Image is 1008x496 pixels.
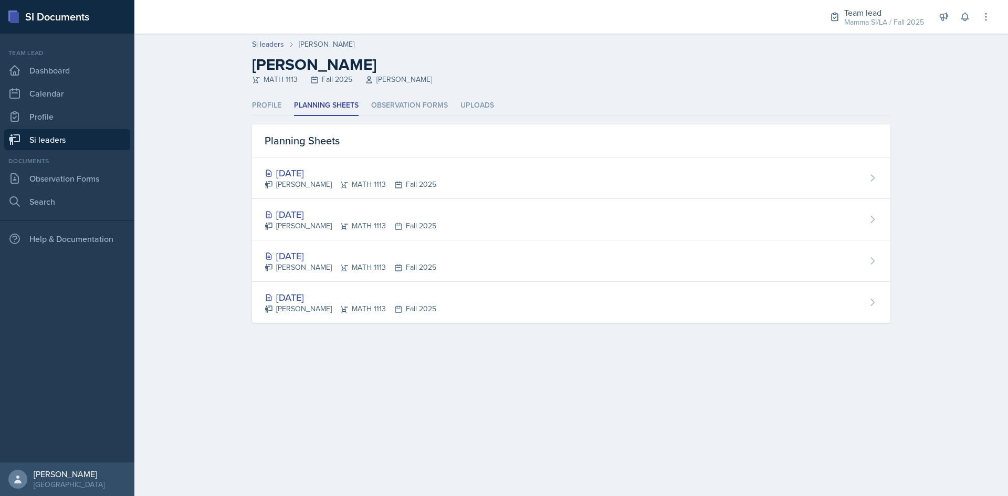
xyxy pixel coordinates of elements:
div: [PERSON_NAME] MATH 1113 Fall 2025 [265,179,436,190]
div: Team lead [844,6,924,19]
div: [PERSON_NAME] MATH 1113 Fall 2025 [265,220,436,231]
div: Team lead [4,48,130,58]
div: [PERSON_NAME] MATH 1113 Fall 2025 [265,262,436,273]
a: [DATE] [PERSON_NAME]MATH 1113Fall 2025 [252,199,890,240]
a: [DATE] [PERSON_NAME]MATH 1113Fall 2025 [252,157,890,199]
li: Planning Sheets [294,96,359,116]
div: [DATE] [265,249,436,263]
div: [DATE] [265,290,436,304]
a: Profile [4,106,130,127]
a: Dashboard [4,60,130,81]
a: Calendar [4,83,130,104]
div: [DATE] [265,166,436,180]
a: [DATE] [PERSON_NAME]MATH 1113Fall 2025 [252,240,890,282]
a: Si leaders [4,129,130,150]
div: [GEOGRAPHIC_DATA] [34,479,104,490]
div: MATH 1113 Fall 2025 [PERSON_NAME] [252,74,890,85]
div: Mamma SI/LA / Fall 2025 [844,17,924,28]
a: Observation Forms [4,168,130,189]
div: [DATE] [265,207,436,221]
div: [PERSON_NAME] [299,39,354,50]
a: [DATE] [PERSON_NAME]MATH 1113Fall 2025 [252,282,890,323]
h2: [PERSON_NAME] [252,55,890,74]
a: Search [4,191,130,212]
li: Profile [252,96,281,116]
div: Help & Documentation [4,228,130,249]
div: [PERSON_NAME] [34,469,104,479]
a: Si leaders [252,39,284,50]
div: Planning Sheets [252,124,890,157]
li: Observation Forms [371,96,448,116]
div: Documents [4,156,130,166]
div: [PERSON_NAME] MATH 1113 Fall 2025 [265,303,436,314]
li: Uploads [460,96,494,116]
